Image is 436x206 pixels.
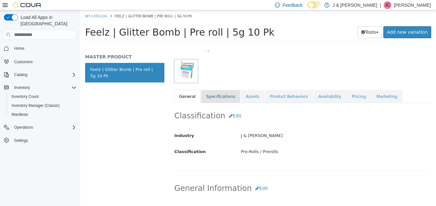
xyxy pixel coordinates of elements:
button: Catalog [12,71,30,79]
a: Availability [233,80,266,93]
span: Catalog [14,72,27,77]
button: Home [1,44,79,53]
a: Manifests [9,111,31,118]
a: Marketing [291,80,322,93]
h5: MASTER PRODUCT [5,44,84,49]
a: Inventory Manager (Classic) [9,102,62,109]
div: Jared Cooney [384,1,391,9]
span: Inventory Count [12,94,39,99]
button: Inventory Count [6,92,79,101]
button: Inventory Manager (Classic) [6,101,79,110]
span: Inventory [14,85,30,90]
button: Settings [1,136,79,145]
a: Product Behaviors [185,80,233,93]
p: | [380,1,381,9]
a: My Catalog [5,3,27,8]
span: Load All Apps in [GEOGRAPHIC_DATA] [18,14,76,27]
p: [PERSON_NAME] [394,1,431,9]
h2: General Information [94,172,351,184]
button: Operations [12,124,36,131]
span: Customers [12,57,76,65]
span: Settings [12,136,76,144]
a: Feelz | Glitter Bomb | Pre roll | 5g 10 Pk [5,53,84,72]
span: Inventory Manager (Classic) [9,102,76,109]
button: Customers [1,57,79,66]
button: Inventory [1,83,79,92]
span: Inventory [12,84,76,91]
div: Pre-Rolls / Prerolls [156,136,355,147]
h2: Classification [94,100,351,112]
button: Edit [171,172,191,184]
span: Catalog [12,71,76,79]
a: Settings [12,137,31,144]
span: Feedback [283,2,302,8]
a: Inventory Count [9,93,41,100]
button: Manifests [6,110,79,119]
img: Cova [13,2,42,8]
span: Classification [94,139,126,144]
a: Assets [160,80,184,93]
span: Settings [14,138,28,143]
button: Edit [145,100,165,112]
a: Add new variation [303,16,351,28]
a: Home [12,45,27,52]
span: Feelz | Glitter Bomb | Pre roll | 5g 10 Pk [34,3,112,8]
span: Inventory Count [9,93,76,100]
span: Operations [14,125,33,130]
input: Dark Mode [308,2,321,8]
div: Feelz | Glitter Bomb | Pre roll | 5g 10 Pk [156,192,355,203]
nav: Complex example [4,41,76,162]
button: Operations [1,123,79,132]
p: J & [PERSON_NAME] [333,1,377,9]
span: Manifests [12,112,28,117]
a: Specifications [121,80,160,93]
span: Operations [12,124,76,131]
span: Customers [14,59,33,64]
a: Customers [12,58,35,66]
span: Home [12,44,76,52]
span: Inventory Manager (Classic) [12,103,60,108]
button: Tools [277,16,302,28]
span: Product Name [94,195,127,200]
button: Inventory [12,84,32,91]
span: Home [14,46,24,51]
span: Feelz | Glitter Bomb | Pre roll | 5g 10 Pk [5,16,194,28]
a: Pricing [266,80,291,93]
a: General [94,80,120,93]
span: JC [385,1,390,9]
span: Industry [94,123,114,128]
div: J & [PERSON_NAME] [156,120,355,131]
span: Manifests [9,111,76,118]
button: Catalog [1,70,79,79]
